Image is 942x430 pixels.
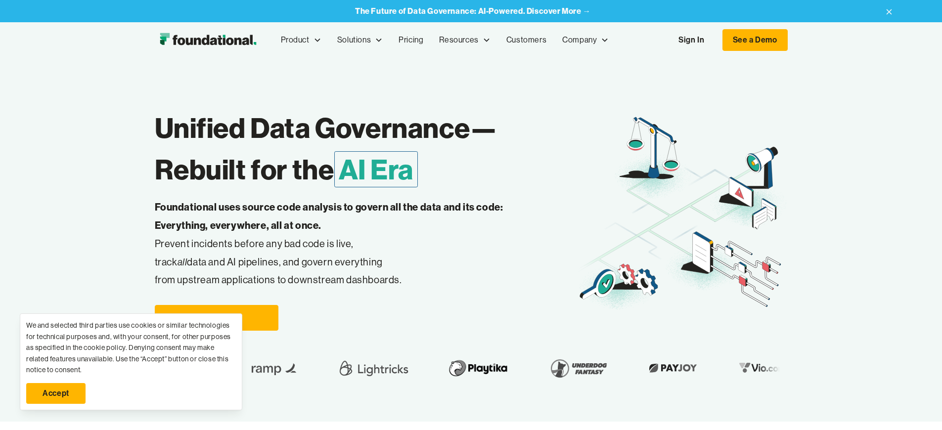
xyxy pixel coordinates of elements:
[26,383,86,404] a: Accept
[329,24,391,56] div: Solutions
[334,151,418,187] span: AI Era
[241,354,300,382] img: Ramp
[554,24,617,56] div: Company
[337,34,371,46] div: Solutions
[439,34,478,46] div: Resources
[155,305,278,331] a: See a Demo →
[273,24,329,56] div: Product
[155,30,261,50] a: home
[26,320,236,375] div: We and selected third parties use cookies or similar technologies for technical purposes and, wit...
[640,360,698,376] img: Payjoy
[155,107,577,190] h1: Unified Data Governance— Rebuilt for the
[730,360,787,376] img: Vio.com
[178,256,187,268] em: all
[669,30,714,50] a: Sign In
[764,315,942,430] iframe: Chat Widget
[431,24,498,56] div: Resources
[155,201,503,231] strong: Foundational uses source code analysis to govern all the data and its code: Everything, everywher...
[391,24,431,56] a: Pricing
[722,29,788,51] a: See a Demo
[498,24,554,56] a: Customers
[439,354,509,382] img: Playtika
[355,6,591,16] a: The Future of Data Governance: AI-Powered. Discover More →
[562,34,597,46] div: Company
[155,30,261,50] img: Foundational Logo
[281,34,310,46] div: Product
[541,354,608,382] img: Underdog Fantasy
[155,198,535,289] p: Prevent incidents before any bad code is live, track data and AI pipelines, and govern everything...
[332,354,407,382] img: Lightricks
